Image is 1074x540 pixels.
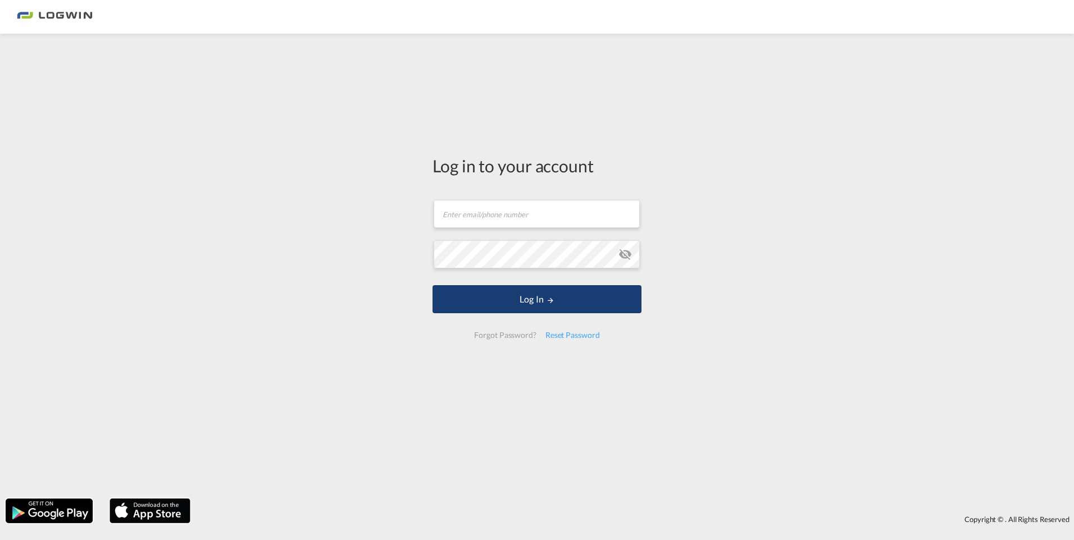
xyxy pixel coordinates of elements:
div: Reset Password [541,325,604,345]
img: apple.png [108,497,192,524]
img: bc73a0e0d8c111efacd525e4c8ad7d32.png [17,4,93,30]
div: Log in to your account [433,154,641,177]
div: Forgot Password? [470,325,540,345]
img: google.png [4,497,94,524]
input: Enter email/phone number [434,200,640,228]
md-icon: icon-eye-off [618,248,632,261]
div: Copyright © . All Rights Reserved [196,510,1074,529]
button: LOGIN [433,285,641,313]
